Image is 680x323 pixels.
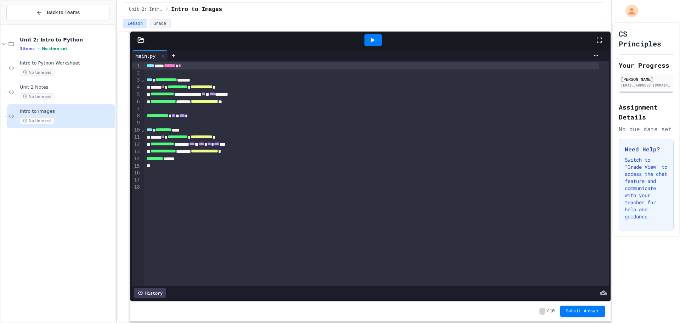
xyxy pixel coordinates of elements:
[20,117,55,124] span: No time set
[539,308,545,315] span: -
[618,3,640,19] div: My Account
[132,98,141,105] div: 6
[20,37,114,43] span: Unit 2: Intro to Python
[550,308,555,314] span: 10
[619,29,674,49] h1: CS Principles
[20,108,114,115] span: Intro to Images
[132,184,141,191] div: 18
[132,91,141,98] div: 5
[619,60,674,70] h2: Your Progress
[132,77,141,84] div: 3
[42,46,67,51] span: No time set
[20,60,114,66] span: Intro to Python Worksheet
[6,5,109,20] button: Back to Teams
[132,105,141,112] div: 7
[132,148,141,155] div: 13
[132,163,141,170] div: 15
[134,288,166,298] div: History
[625,156,668,220] p: Switch to "Grade View" to access the chat feature and communicate with your teacher for help and ...
[149,19,171,28] button: Grade
[560,306,605,317] button: Submit Answer
[20,69,55,76] span: No time set
[132,155,141,162] div: 14
[132,69,141,77] div: 2
[20,84,114,90] span: Unit 2 Notes
[141,77,144,83] span: Fold line
[132,127,141,134] div: 10
[132,50,168,61] div: main.py
[20,46,35,51] span: 3 items
[621,83,671,88] div: [EMAIL_ADDRESS][DOMAIN_NAME]
[132,141,141,148] div: 12
[132,134,141,141] div: 11
[132,112,141,119] div: 8
[546,308,549,314] span: /
[619,102,674,122] h2: Assignment Details
[129,7,163,12] span: Unit 2: Intro to Python
[171,5,222,14] span: Intro to Images
[166,7,168,12] span: /
[566,308,599,314] span: Submit Answer
[132,177,141,184] div: 17
[619,125,674,133] div: No due date set
[132,84,141,91] div: 4
[141,127,144,133] span: Fold line
[132,52,159,60] div: main.py
[625,145,668,154] h3: Need Help?
[621,76,671,82] div: [PERSON_NAME]
[20,93,55,100] span: No time set
[132,169,141,177] div: 16
[38,46,39,51] span: •
[47,9,80,16] span: Back to Teams
[123,19,147,28] button: Lesson
[132,62,141,69] div: 1
[132,119,141,127] div: 9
